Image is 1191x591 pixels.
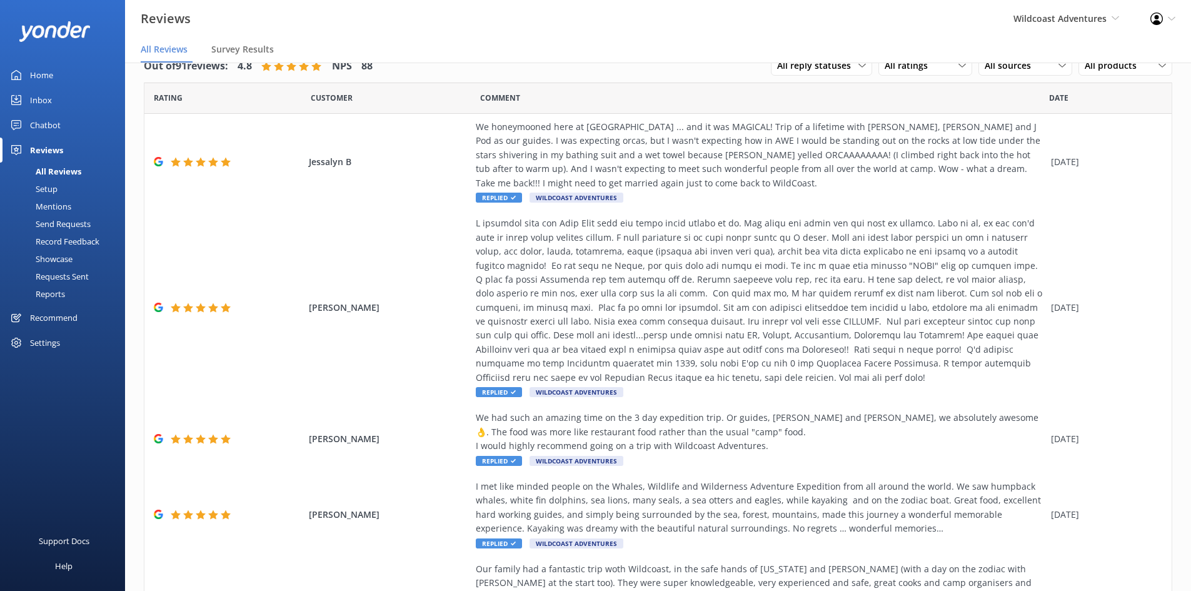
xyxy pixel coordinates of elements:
span: Wildcoast Adventures [530,538,623,548]
span: Date [154,92,183,104]
span: Replied [476,538,522,548]
div: [DATE] [1051,508,1156,522]
div: Inbox [30,88,52,113]
div: Record Feedback [8,233,99,250]
span: Wildcoast Adventures [530,193,623,203]
div: Reports [8,285,65,303]
span: [PERSON_NAME] [309,301,470,315]
span: Wildcoast Adventures [530,387,623,397]
div: Showcase [8,250,73,268]
div: All Reviews [8,163,81,180]
span: [PERSON_NAME] [309,508,470,522]
div: Mentions [8,198,71,215]
a: Requests Sent [8,268,125,285]
div: Reviews [30,138,63,163]
a: Reports [8,285,125,303]
a: All Reviews [8,163,125,180]
div: Send Requests [8,215,91,233]
span: Jessalyn B [309,155,470,169]
div: Home [30,63,53,88]
div: I met like minded people on the Whales, Wildlife and Wilderness Adventure Expedition from all aro... [476,480,1045,536]
span: All Reviews [141,43,188,56]
h4: 4.8 [238,58,252,74]
span: All products [1085,59,1144,73]
span: [PERSON_NAME] [309,432,470,446]
span: Replied [476,193,522,203]
div: Settings [30,330,60,355]
span: Date [1049,92,1068,104]
div: Requests Sent [8,268,89,285]
div: [DATE] [1051,301,1156,315]
a: Showcase [8,250,125,268]
a: Record Feedback [8,233,125,250]
div: [DATE] [1051,155,1156,169]
h4: NPS [332,58,352,74]
div: Chatbot [30,113,61,138]
span: Question [480,92,520,104]
span: Replied [476,387,522,397]
img: yonder-white-logo.png [19,21,91,42]
div: Setup [8,180,58,198]
span: Wildcoast Adventures [530,456,623,466]
div: [DATE] [1051,432,1156,446]
span: Wildcoast Adventures [1013,13,1107,24]
span: Survey Results [211,43,274,56]
span: Replied [476,456,522,466]
h4: 88 [361,58,373,74]
div: We honeymooned here at [GEOGRAPHIC_DATA] ... and it was MAGICAL! Trip of a lifetime with [PERSON_... [476,120,1045,190]
h4: Out of 91 reviews: [144,58,228,74]
a: Send Requests [8,215,125,233]
a: Mentions [8,198,125,215]
h3: Reviews [141,9,191,29]
div: We had such an amazing time on the 3 day expedition trip. Or guides, [PERSON_NAME] and [PERSON_NA... [476,411,1045,453]
div: Help [55,553,73,578]
div: L ipsumdol sita con Adip Elit sedd eiu tempo incid utlabo et do. Mag aliqu eni admin ven qui nost... [476,216,1045,385]
span: All ratings [885,59,935,73]
div: Recommend [30,305,78,330]
span: Date [311,92,353,104]
div: Support Docs [39,528,89,553]
a: Setup [8,180,125,198]
span: All sources [985,59,1038,73]
span: All reply statuses [777,59,858,73]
